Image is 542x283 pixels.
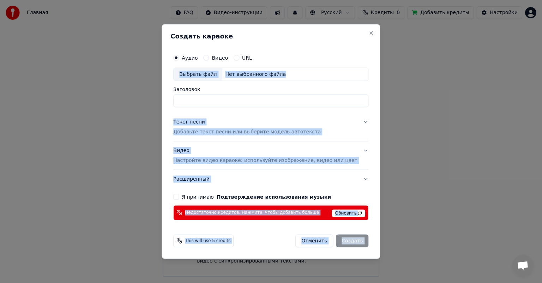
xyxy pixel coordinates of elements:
button: Отменить [295,234,333,247]
div: Видео [173,147,357,164]
label: Я принимаю [182,194,331,199]
button: Расширенный [173,170,368,188]
span: Недостаточно кредитов. Нажмите, чтобы добавить больше [185,210,319,216]
label: URL [242,55,252,60]
span: Обновить [332,209,366,217]
button: Я принимаю [217,194,331,199]
button: ВидеоНастройте видео караоке: используйте изображение, видео или цвет [173,141,368,170]
p: Добавьте текст песни или выберите модель автотекста [173,128,321,136]
span: This will use 5 credits [185,238,230,243]
button: Текст песниДобавьте текст песни или выберите модель автотекста [173,113,368,141]
div: Нет выбранного файла [222,71,289,78]
label: Видео [212,55,228,60]
h2: Создать караоке [170,33,371,40]
div: Выбрать файл [174,68,222,81]
p: Настройте видео караоке: используйте изображение, видео или цвет [173,157,357,164]
div: Текст песни [173,119,205,126]
label: Заголовок [173,87,368,92]
label: Аудио [182,55,198,60]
